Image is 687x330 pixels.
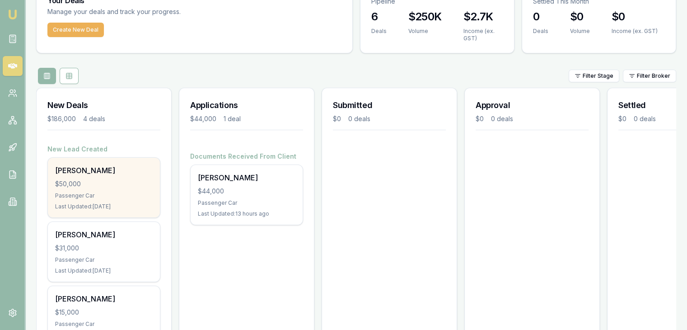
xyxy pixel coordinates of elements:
[47,23,104,37] button: Create New Deal
[55,192,153,199] div: Passenger Car
[198,172,295,183] div: [PERSON_NAME]
[371,28,387,35] div: Deals
[463,28,503,42] div: Income (ex. GST)
[570,28,590,35] div: Volume
[55,293,153,304] div: [PERSON_NAME]
[533,28,548,35] div: Deals
[637,72,670,80] span: Filter Broker
[634,114,656,123] div: 0 deals
[7,9,18,20] img: emu-icon-u.png
[612,28,658,35] div: Income (ex. GST)
[198,210,295,217] div: Last Updated: 13 hours ago
[570,9,590,24] h3: $0
[55,308,153,317] div: $15,000
[463,9,503,24] h3: $2.7K
[198,187,295,196] div: $44,000
[491,114,513,123] div: 0 deals
[618,114,626,123] div: $0
[55,244,153,253] div: $31,000
[83,114,105,123] div: 4 deals
[47,145,160,154] h4: New Lead Created
[190,152,303,161] h4: Documents Received From Client
[569,70,619,82] button: Filter Stage
[47,99,160,112] h3: New Deals
[408,9,442,24] h3: $250K
[55,203,153,210] div: Last Updated: [DATE]
[623,70,676,82] button: Filter Broker
[198,199,295,207] div: Passenger Car
[47,7,279,17] p: Manage your deals and track your progress.
[55,165,153,176] div: [PERSON_NAME]
[333,114,341,123] div: $0
[224,114,241,123] div: 1 deal
[55,229,153,240] div: [PERSON_NAME]
[55,267,153,274] div: Last Updated: [DATE]
[612,9,658,24] h3: $0
[408,28,442,35] div: Volume
[55,321,153,328] div: Passenger Car
[333,99,446,112] h3: Submitted
[55,179,153,189] div: $50,000
[583,72,613,80] span: Filter Stage
[55,256,153,264] div: Passenger Car
[190,99,303,112] h3: Applications
[348,114,370,123] div: 0 deals
[47,114,76,123] div: $186,000
[476,99,589,112] h3: Approval
[190,114,216,123] div: $44,000
[371,9,387,24] h3: 6
[533,9,548,24] h3: 0
[476,114,484,123] div: $0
